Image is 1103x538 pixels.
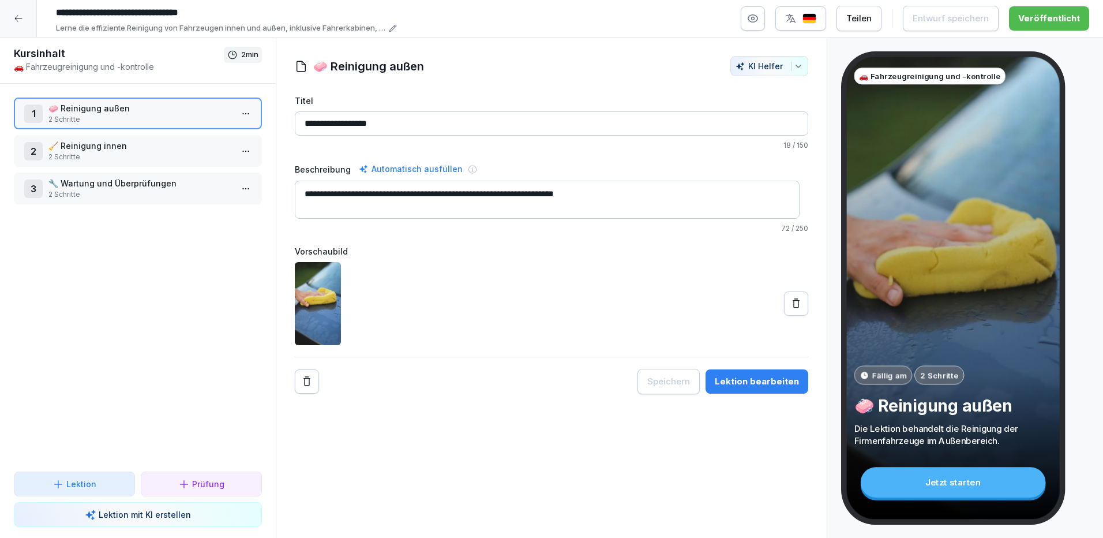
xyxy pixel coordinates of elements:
[48,152,232,162] p: 2 Schritte
[802,13,816,24] img: de.svg
[14,61,224,73] p: 🚗 Fahrzeugreinigung und -kontrolle
[99,509,191,521] p: Lektion mit KI erstellen
[48,102,232,114] p: 🧼 Reinigung außen
[141,472,262,496] button: Prüfung
[48,189,232,200] p: 2 Schritte
[48,114,232,125] p: 2 Schritte
[783,141,791,150] span: 18
[56,23,385,34] p: Lerne die effiziente Reinigung von Fahrzeugen innen und außen, inklusive Fahrerkabinen, Fenster u...
[706,369,808,394] button: Lektion bearbeiten
[313,58,424,75] h1: 🧼 Reinigung außen
[295,95,808,107] label: Titel
[1009,6,1089,31] button: Veröffentlicht
[859,70,1000,82] p: 🚗 Fahrzeugreinigung und -kontrolle
[295,369,319,394] button: Remove
[736,61,803,71] div: KI Helfer
[920,369,958,381] p: 2 Schritte
[66,478,96,490] p: Lektion
[48,140,232,152] p: 🧹 Reinigung innen
[192,478,224,490] p: Prüfung
[14,502,262,527] button: Lektion mit KI erstellen
[903,6,999,31] button: Entwurf speichern
[24,180,43,198] div: 3
[715,375,799,388] div: Lektion bearbeiten
[295,223,808,234] p: / 250
[854,423,1052,446] p: Die Lektion behandelt die Reinigung der Firmenfahrzeuge im Außenbereich.
[295,163,351,175] label: Beschreibung
[872,369,906,381] p: Fällig am
[24,104,43,123] div: 1
[14,47,224,61] h1: Kursinhalt
[1018,12,1080,25] div: Veröffentlicht
[24,142,43,160] div: 2
[637,369,700,394] button: Speichern
[647,375,690,388] div: Speichern
[846,12,872,25] div: Teilen
[913,12,989,25] div: Entwurf speichern
[14,173,262,204] div: 3🔧 Wartung und Überprüfungen2 Schritte
[781,224,790,233] span: 72
[861,467,1046,498] div: Jetzt starten
[836,6,881,31] button: Teilen
[14,472,135,496] button: Lektion
[730,56,808,76] button: KI Helfer
[295,245,808,257] label: Vorschaubild
[48,177,232,189] p: 🔧 Wartung und Überprüfungen
[357,162,465,176] div: Automatisch ausfüllen
[295,140,808,151] p: / 150
[295,262,341,345] img: oqy2ghblx9ql10n417nsshm9.png
[14,135,262,167] div: 2🧹 Reinigung innen2 Schritte
[854,395,1052,416] p: 🧼 Reinigung außen
[14,98,262,129] div: 1🧼 Reinigung außen2 Schritte
[241,49,258,61] p: 2 min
